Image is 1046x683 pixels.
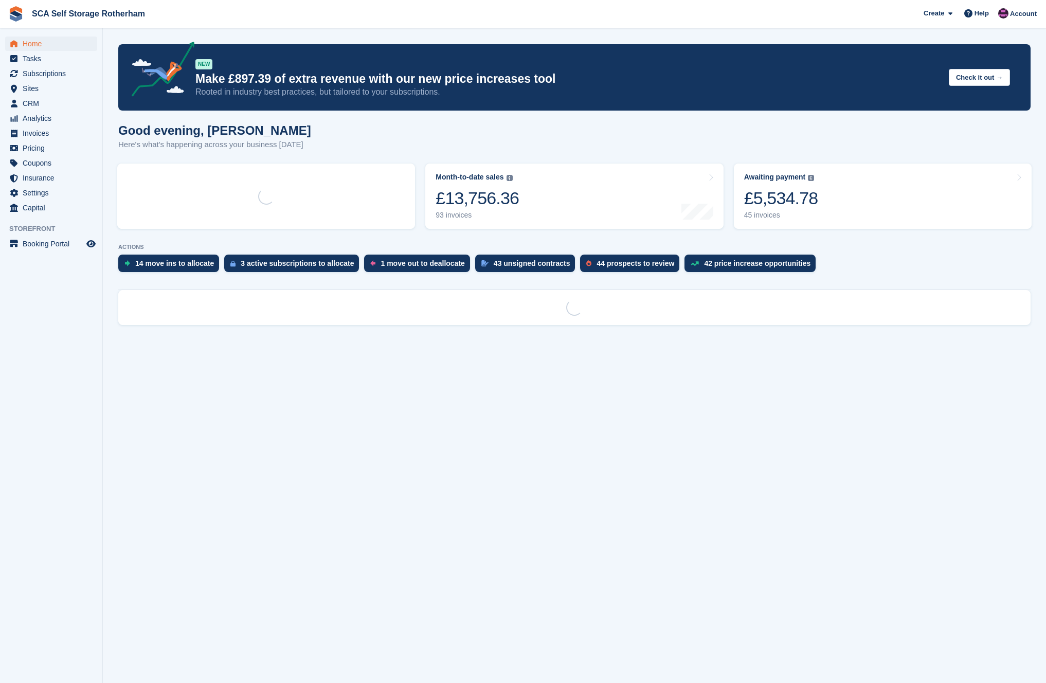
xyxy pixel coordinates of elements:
[118,244,1031,250] p: ACTIONS
[744,173,806,182] div: Awaiting payment
[481,260,489,266] img: contract_signature_icon-13c848040528278c33f63329250d36e43548de30e8caae1d1a13099fd9432cc5.svg
[436,211,519,220] div: 93 invoices
[195,71,941,86] p: Make £897.39 of extra revenue with our new price increases tool
[494,259,570,267] div: 43 unsigned contracts
[23,156,84,170] span: Coupons
[224,255,364,277] a: 3 active subscriptions to allocate
[975,8,989,19] span: Help
[23,141,84,155] span: Pricing
[23,37,84,51] span: Home
[135,259,214,267] div: 14 move ins to allocate
[118,123,311,137] h1: Good evening, [PERSON_NAME]
[23,126,84,140] span: Invoices
[5,66,97,81] a: menu
[370,260,375,266] img: move_outs_to_deallocate_icon-f764333ba52eb49d3ac5e1228854f67142a1ed5810a6f6cc68b1a99e826820c5.svg
[5,51,97,66] a: menu
[734,164,1032,229] a: Awaiting payment £5,534.78 45 invoices
[436,173,503,182] div: Month-to-date sales
[5,37,97,51] a: menu
[118,255,224,277] a: 14 move ins to allocate
[23,51,84,66] span: Tasks
[8,6,24,22] img: stora-icon-8386f47178a22dfd0bd8f6a31ec36ba5ce8667c1dd55bd0f319d3a0aa187defe.svg
[28,5,149,22] a: SCA Self Storage Rotherham
[5,186,97,200] a: menu
[425,164,723,229] a: Month-to-date sales £13,756.36 93 invoices
[23,111,84,125] span: Analytics
[5,171,97,185] a: menu
[586,260,591,266] img: prospect-51fa495bee0391a8d652442698ab0144808aea92771e9ea1ae160a38d050c398.svg
[684,255,821,277] a: 42 price increase opportunities
[230,260,236,267] img: active_subscription_to_allocate_icon-d502201f5373d7db506a760aba3b589e785aa758c864c3986d89f69b8ff3...
[23,96,84,111] span: CRM
[507,175,513,181] img: icon-info-grey-7440780725fd019a000dd9b08b2336e03edf1995a4989e88bcd33f0948082b44.svg
[5,81,97,96] a: menu
[381,259,464,267] div: 1 move out to deallocate
[5,156,97,170] a: menu
[23,186,84,200] span: Settings
[118,139,311,151] p: Here's what's happening across your business [DATE]
[23,171,84,185] span: Insurance
[924,8,944,19] span: Create
[85,238,97,250] a: Preview store
[5,111,97,125] a: menu
[5,96,97,111] a: menu
[580,255,684,277] a: 44 prospects to review
[475,255,581,277] a: 43 unsigned contracts
[364,255,475,277] a: 1 move out to deallocate
[436,188,519,209] div: £13,756.36
[744,211,818,220] div: 45 invoices
[998,8,1008,19] img: Dale Chapman
[5,126,97,140] a: menu
[23,66,84,81] span: Subscriptions
[949,69,1010,86] button: Check it out →
[5,201,97,215] a: menu
[1010,9,1037,19] span: Account
[123,42,195,100] img: price-adjustments-announcement-icon-8257ccfd72463d97f412b2fc003d46551f7dbcb40ab6d574587a9cd5c0d94...
[124,260,130,266] img: move_ins_to_allocate_icon-fdf77a2bb77ea45bf5b3d319d69a93e2d87916cf1d5bf7949dd705db3b84f3ca.svg
[23,81,84,96] span: Sites
[597,259,674,267] div: 44 prospects to review
[241,259,354,267] div: 3 active subscriptions to allocate
[23,237,84,251] span: Booking Portal
[691,261,699,266] img: price_increase_opportunities-93ffe204e8149a01c8c9dc8f82e8f89637d9d84a8eef4429ea346261dce0b2c0.svg
[195,86,941,98] p: Rooted in industry best practices, but tailored to your subscriptions.
[744,188,818,209] div: £5,534.78
[23,201,84,215] span: Capital
[9,224,102,234] span: Storefront
[5,237,97,251] a: menu
[5,141,97,155] a: menu
[808,175,814,181] img: icon-info-grey-7440780725fd019a000dd9b08b2336e03edf1995a4989e88bcd33f0948082b44.svg
[195,59,212,69] div: NEW
[704,259,810,267] div: 42 price increase opportunities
